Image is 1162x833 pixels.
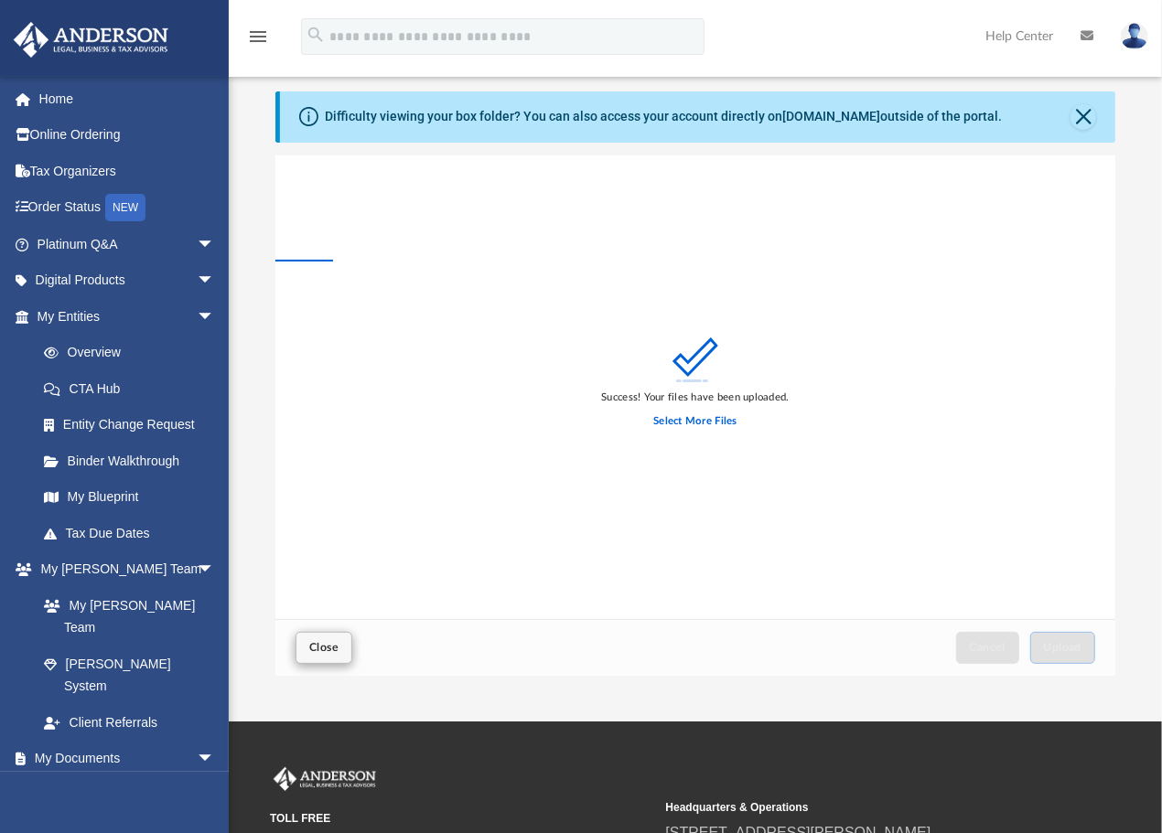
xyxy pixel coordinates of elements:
[13,551,233,588] a: My [PERSON_NAME] Teamarrow_drop_down
[270,767,380,791] img: Anderson Advisors Platinum Portal
[197,262,233,300] span: arrow_drop_down
[247,35,269,48] a: menu
[13,741,233,777] a: My Documentsarrow_drop_down
[197,551,233,589] span: arrow_drop_down
[13,80,242,117] a: Home
[26,335,242,371] a: Overview
[275,155,1115,676] div: Upload
[666,799,1049,816] small: Headquarters & Operations
[26,370,242,407] a: CTA Hub
[1121,23,1148,49] img: User Pic
[26,515,242,551] a: Tax Due Dates
[105,194,145,221] div: NEW
[247,26,269,48] i: menu
[13,117,242,154] a: Online Ordering
[601,390,789,406] div: Success! Your files have been uploaded.
[309,642,339,653] span: Close
[653,413,737,430] label: Select More Files
[325,107,1002,126] div: Difficulty viewing your box folder? You can also access your account directly on outside of the p...
[13,189,242,227] a: Order StatusNEW
[13,262,242,299] a: Digital Productsarrow_drop_down
[26,587,224,646] a: My [PERSON_NAME] Team
[296,632,352,664] button: Close
[13,226,242,262] a: Platinum Q&Aarrow_drop_down
[26,646,233,704] a: [PERSON_NAME] System
[13,298,242,335] a: My Entitiesarrow_drop_down
[197,741,233,778] span: arrow_drop_down
[13,153,242,189] a: Tax Organizers
[26,407,242,443] a: Entity Change Request
[26,479,233,516] a: My Blueprint
[782,109,880,123] a: [DOMAIN_NAME]
[1030,632,1096,664] button: Upload
[8,22,174,58] img: Anderson Advisors Platinum Portal
[197,298,233,336] span: arrow_drop_down
[1044,642,1082,653] span: Upload
[956,632,1020,664] button: Cancel
[26,704,233,741] a: Client Referrals
[26,443,242,479] a: Binder Walkthrough
[270,810,653,827] small: TOLL FREE
[306,25,326,45] i: search
[197,226,233,263] span: arrow_drop_down
[970,642,1006,653] span: Cancel
[1071,104,1096,130] button: Close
